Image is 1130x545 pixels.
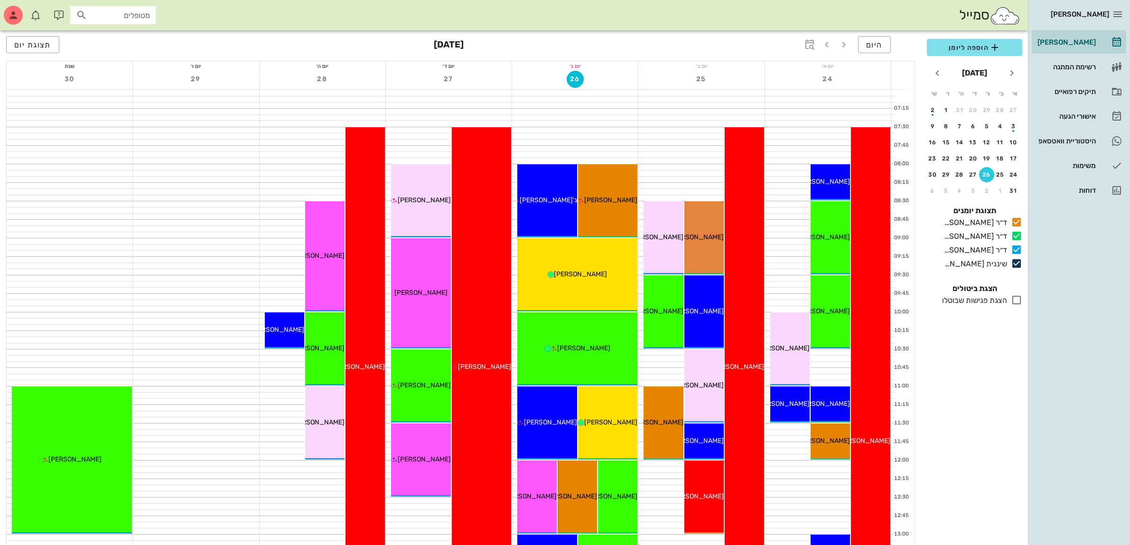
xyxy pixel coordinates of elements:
span: תצוגת יום [14,40,51,49]
div: 09:45 [891,290,911,298]
th: ו׳ [941,85,953,102]
span: [PERSON_NAME] [398,455,451,463]
span: [PERSON_NAME] [291,344,345,352]
div: 13 [966,139,981,146]
span: [PERSON_NAME] [756,344,810,352]
span: ג'[PERSON_NAME] [520,196,577,204]
div: 4 [952,188,967,194]
span: [PERSON_NAME] [584,418,637,426]
div: 11:30 [891,419,911,427]
div: 11:00 [891,382,911,390]
div: 27 [966,171,981,178]
div: 12:15 [891,475,911,483]
span: 26 [567,75,583,83]
span: [PERSON_NAME] [671,307,724,315]
div: 09:30 [891,271,911,279]
button: 17 [1006,151,1021,166]
button: 9 [925,119,940,134]
div: 12:30 [891,493,911,501]
button: 5 [979,119,994,134]
div: משימות [1036,162,1096,169]
button: 30 [61,71,78,88]
div: 11:45 [891,438,911,446]
h3: [DATE] [434,36,464,55]
div: 27 [1006,107,1021,113]
span: 30 [61,75,78,83]
div: 28 [952,171,967,178]
div: 30 [966,107,981,113]
div: 12:00 [891,456,911,464]
div: היסטוריית וואטסאפ [1036,137,1096,145]
div: [PERSON_NAME] [1036,38,1096,46]
div: 24 [1006,171,1021,178]
th: ה׳ [955,85,967,102]
span: [PERSON_NAME] צעדי [616,233,683,241]
a: דוחות [1032,179,1126,202]
div: 07:15 [891,104,911,113]
button: 3 [1006,119,1021,134]
th: ג׳ [982,85,994,102]
h4: הצגת ביטולים [927,283,1022,294]
span: [PERSON_NAME] [671,492,724,500]
a: משימות [1032,154,1126,177]
button: 24 [1006,167,1021,182]
span: 29 [187,75,205,83]
button: 31 [952,103,967,118]
span: הוספה ליומן [934,42,1015,53]
button: 15 [939,135,954,150]
div: יום א׳ [765,61,891,71]
span: [PERSON_NAME] [584,492,637,500]
a: היסטוריית וואטסאפ [1032,130,1126,152]
div: 30 [925,171,940,178]
span: [PERSON_NAME] [544,492,597,500]
button: 13 [966,135,981,150]
button: היום [858,36,891,53]
div: יום ד׳ [386,61,512,71]
span: [PERSON_NAME] [398,196,451,204]
div: 25 [993,171,1008,178]
span: [PERSON_NAME] [671,233,724,241]
div: 20 [966,155,981,162]
button: 26 [567,71,584,88]
div: 22 [939,155,954,162]
span: [PERSON_NAME] [557,344,610,352]
span: [PERSON_NAME] [797,233,850,241]
span: [PERSON_NAME] [291,418,345,426]
button: 21 [952,151,967,166]
button: 29 [187,71,205,88]
button: 10 [1006,135,1021,150]
div: תיקים רפואיים [1036,88,1096,95]
div: 1 [993,188,1008,194]
div: 29 [979,107,994,113]
div: 4 [993,123,1008,130]
button: חודש הבא [929,65,946,82]
div: 14 [952,139,967,146]
div: 9 [925,123,940,130]
th: ב׳ [995,85,1008,102]
div: 31 [1006,188,1021,194]
span: 27 [440,75,458,83]
button: 20 [966,151,981,166]
div: 21 [952,155,967,162]
div: 31 [952,107,967,113]
div: 6 [925,188,940,194]
button: 28 [952,167,967,182]
span: [PERSON_NAME] [837,437,890,445]
button: 31 [1006,183,1021,198]
a: אישורי הגעה [1032,105,1126,128]
button: 1 [939,103,954,118]
span: [PERSON_NAME] [332,363,385,371]
button: 27 [966,167,981,182]
span: [PERSON_NAME] [630,418,683,426]
div: שיננית [PERSON_NAME] [940,258,1007,270]
button: 29 [939,167,954,182]
button: 14 [952,135,967,150]
button: 16 [925,135,940,150]
button: 23 [925,151,940,166]
div: 08:45 [891,216,911,224]
button: 30 [925,167,940,182]
button: 1 [993,183,1008,198]
div: 15 [939,139,954,146]
div: יום ב׳ [638,61,764,71]
button: 4 [993,119,1008,134]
